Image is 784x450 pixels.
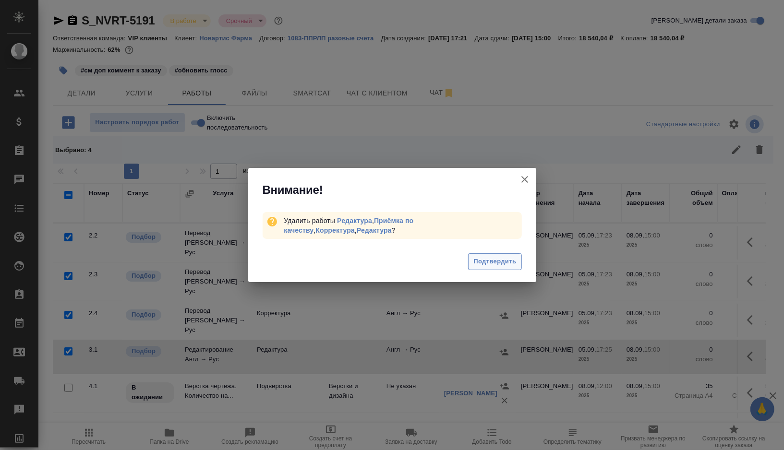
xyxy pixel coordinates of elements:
[263,182,323,198] span: Внимание!
[473,256,516,267] span: Подтвердить
[468,253,521,270] button: Подтвердить
[337,217,374,225] span: ,
[337,217,372,225] a: Редактура
[357,226,392,234] a: Редактура
[357,226,396,234] span: ?
[315,226,354,234] a: Корректура
[315,226,356,234] span: ,
[284,216,521,235] div: Удалить работы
